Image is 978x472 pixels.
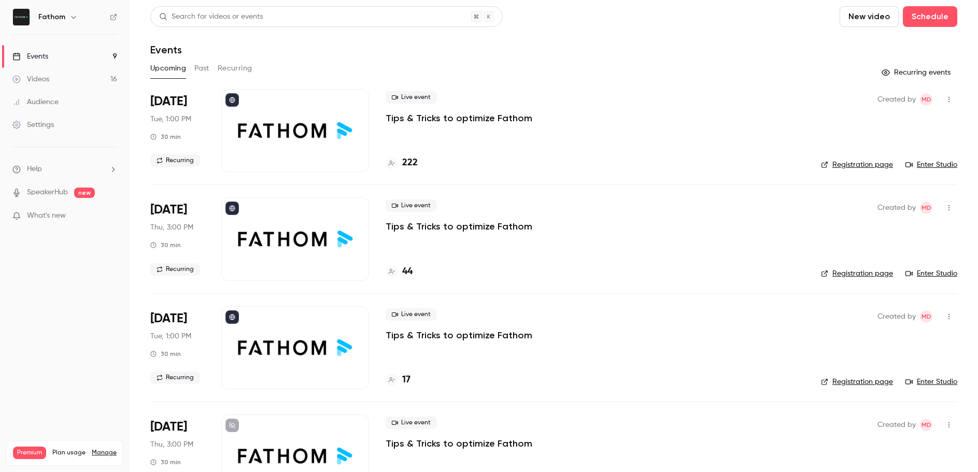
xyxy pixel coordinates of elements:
[877,93,916,106] span: Created by
[12,120,54,130] div: Settings
[922,93,931,106] span: MD
[402,265,413,279] h4: 44
[150,306,205,389] div: Aug 26 Tue, 1:00 PM (America/Toronto)
[27,164,42,175] span: Help
[150,197,205,280] div: Aug 21 Thu, 3:00 PM (America/Toronto)
[150,331,191,341] span: Tue, 1:00 PM
[159,11,263,22] div: Search for videos or events
[877,64,957,81] button: Recurring events
[218,60,252,77] button: Recurring
[903,6,957,27] button: Schedule
[922,419,931,431] span: MD
[150,222,193,233] span: Thu, 3:00 PM
[920,202,932,214] span: Michelle Dizon
[905,377,957,387] a: Enter Studio
[12,97,59,107] div: Audience
[12,164,117,175] li: help-dropdown-opener
[905,160,957,170] a: Enter Studio
[386,112,532,124] a: Tips & Tricks to optimize Fathom
[402,373,410,387] h4: 17
[150,133,181,141] div: 30 min
[386,220,532,233] a: Tips & Tricks to optimize Fathom
[13,447,46,459] span: Premium
[386,373,410,387] a: 17
[194,60,209,77] button: Past
[27,210,66,221] span: What's new
[840,6,899,27] button: New video
[150,458,181,466] div: 30 min
[386,199,437,212] span: Live event
[877,419,916,431] span: Created by
[52,449,86,457] span: Plan usage
[920,93,932,106] span: Michelle Dizon
[150,371,200,384] span: Recurring
[150,439,193,450] span: Thu, 3:00 PM
[74,188,95,198] span: new
[150,44,182,56] h1: Events
[877,310,916,323] span: Created by
[386,417,437,429] span: Live event
[12,74,49,84] div: Videos
[92,449,117,457] a: Manage
[150,89,205,172] div: Aug 19 Tue, 1:00 PM (America/Toronto)
[150,263,200,276] span: Recurring
[150,350,181,358] div: 30 min
[821,160,893,170] a: Registration page
[922,310,931,323] span: MD
[922,202,931,214] span: MD
[105,211,117,221] iframe: Noticeable Trigger
[402,156,418,170] h4: 222
[38,12,65,22] h6: Fathom
[821,268,893,279] a: Registration page
[27,187,68,198] a: SpeakerHub
[386,329,532,341] a: Tips & Tricks to optimize Fathom
[150,114,191,124] span: Tue, 1:00 PM
[12,51,48,62] div: Events
[150,154,200,167] span: Recurring
[386,156,418,170] a: 222
[150,419,187,435] span: [DATE]
[386,437,532,450] a: Tips & Tricks to optimize Fathom
[386,308,437,321] span: Live event
[386,91,437,104] span: Live event
[13,9,30,25] img: Fathom
[150,60,186,77] button: Upcoming
[905,268,957,279] a: Enter Studio
[877,202,916,214] span: Created by
[150,202,187,218] span: [DATE]
[150,93,187,110] span: [DATE]
[150,241,181,249] div: 30 min
[920,419,932,431] span: Michelle Dizon
[821,377,893,387] a: Registration page
[920,310,932,323] span: Michelle Dizon
[150,310,187,327] span: [DATE]
[386,265,413,279] a: 44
